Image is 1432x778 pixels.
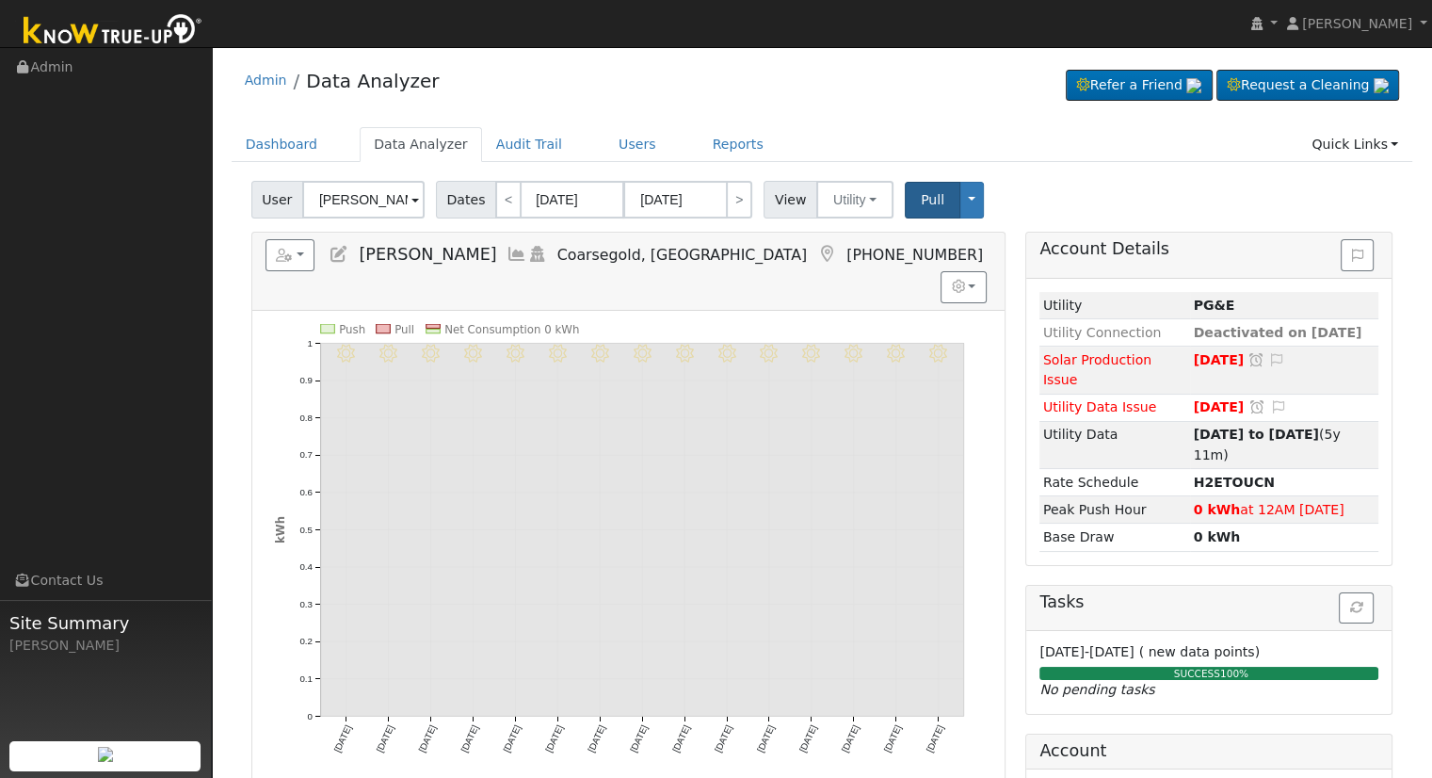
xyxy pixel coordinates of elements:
[1039,421,1190,468] td: Utility Data
[1341,239,1374,271] button: Issue History
[1039,469,1190,496] td: Rate Schedule
[764,181,817,219] span: View
[1194,427,1319,442] strong: [DATE] to [DATE]
[339,323,365,336] text: Push
[1066,70,1213,102] a: Refer a Friend
[1139,644,1260,659] span: ( new data points)
[1220,668,1248,679] span: 100%
[1039,292,1190,319] td: Utility
[9,636,201,656] div: [PERSON_NAME]
[755,723,777,754] text: [DATE]
[394,323,414,336] text: Pull
[557,246,808,264] span: Coarsegold, [GEOGRAPHIC_DATA]
[1194,325,1362,340] span: Deactivated on [DATE]
[1194,502,1241,517] strong: 0 kWh
[1216,70,1399,102] a: Request a Cleaning
[905,182,960,219] button: Pull
[670,723,692,754] text: [DATE]
[495,181,522,219] a: <
[1035,667,1387,682] div: SUCCESS
[1043,399,1156,414] span: Utility Data Issue
[1194,298,1235,313] strong: ID: 6072726, authorized: 05/29/21
[846,246,983,264] span: [PHONE_NUMBER]
[245,73,287,88] a: Admin
[307,710,313,721] text: 0
[527,245,548,264] a: Login As (last 06/24/2025 8:16:23 AM)
[1043,325,1162,340] span: Utility Connection
[360,127,482,162] a: Data Analyzer
[1039,524,1190,551] td: Base Draw
[299,599,313,609] text: 0.3
[1302,16,1412,31] span: [PERSON_NAME]
[1039,496,1190,524] td: Peak Push Hour
[273,516,286,543] text: kWh
[299,413,313,423] text: 0.8
[726,181,752,219] a: >
[299,487,313,497] text: 0.6
[1247,352,1264,367] a: Snooze this issue
[1339,592,1374,624] button: Refresh
[14,10,212,53] img: Know True-Up
[1186,78,1201,93] img: retrieve
[299,449,313,460] text: 0.7
[251,181,303,219] span: User
[1248,399,1265,414] a: Snooze this issue
[1190,496,1378,524] td: at 12AM [DATE]
[299,561,313,572] text: 0.4
[1194,399,1245,414] span: [DATE]
[1194,427,1341,462] span: (5y 11m)
[416,723,438,754] text: [DATE]
[359,245,496,264] span: [PERSON_NAME]
[840,723,861,754] text: [DATE]
[1194,475,1275,490] strong: P
[98,747,113,762] img: retrieve
[713,723,734,754] text: [DATE]
[482,127,576,162] a: Audit Trail
[306,70,439,92] a: Data Analyzer
[628,723,650,754] text: [DATE]
[331,723,353,754] text: [DATE]
[444,323,579,336] text: Net Consumption 0 kWh
[232,127,332,162] a: Dashboard
[1043,352,1151,387] span: Solar Production Issue
[797,723,819,754] text: [DATE]
[1039,239,1378,259] h5: Account Details
[1270,400,1287,413] i: Edit Issue
[1039,644,1134,659] span: [DATE]-[DATE]
[1297,127,1412,162] a: Quick Links
[436,181,496,219] span: Dates
[1039,592,1378,612] h5: Tasks
[507,245,527,264] a: Multi-Series Graph
[1039,741,1106,760] h5: Account
[816,245,837,264] a: Map
[307,337,312,348] text: 1
[299,524,313,534] text: 0.5
[299,636,313,646] text: 0.2
[1268,353,1285,366] i: Edit Issue
[1039,682,1154,697] i: No pending tasks
[586,723,607,754] text: [DATE]
[329,245,349,264] a: Edit User (1852)
[816,181,893,219] button: Utility
[299,673,313,684] text: 0.1
[604,127,670,162] a: Users
[501,723,523,754] text: [DATE]
[374,723,395,754] text: [DATE]
[924,723,945,754] text: [DATE]
[9,610,201,636] span: Site Summary
[699,127,778,162] a: Reports
[1194,352,1245,367] span: [DATE]
[459,723,480,754] text: [DATE]
[921,192,944,207] span: Pull
[1194,529,1241,544] strong: 0 kWh
[881,723,903,754] text: [DATE]
[299,375,313,385] text: 0.9
[543,723,565,754] text: [DATE]
[302,181,425,219] input: Select a User
[1374,78,1389,93] img: retrieve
